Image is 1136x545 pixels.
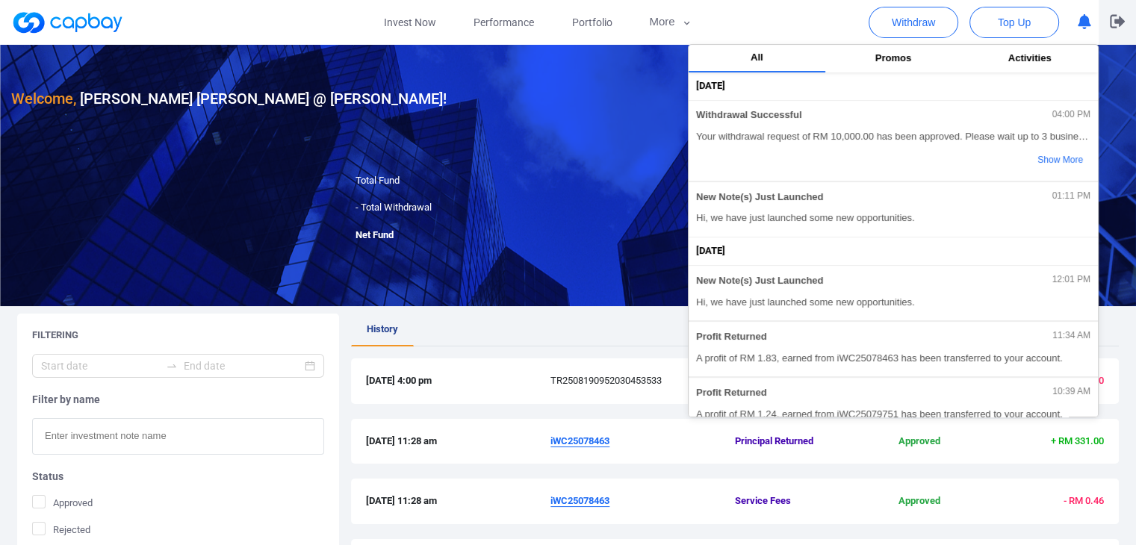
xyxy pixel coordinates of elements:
[366,434,550,449] span: [DATE] 11:28 am
[735,434,858,449] span: Principal Returned
[1051,435,1104,446] span: + RM 331.00
[689,265,1098,321] button: New Note(s) Just Launched12:01 PMHi, we have just launched some new opportunities.
[696,351,1090,366] span: A profit of RM 1.83, earned from iWC25078463 has been transferred to your account.
[32,393,324,406] h5: Filter by name
[969,7,1059,38] button: Top Up
[366,493,550,509] span: [DATE] 11:28 am
[11,87,447,110] h3: [PERSON_NAME] [PERSON_NAME] @ [PERSON_NAME] !
[184,358,302,374] input: End date
[11,90,76,108] span: Welcome,
[41,358,160,374] input: Start date
[344,200,568,216] div: - Total Withdrawal
[696,211,1090,225] span: Hi, we have just launched some new opportunities.
[166,360,178,372] span: swap-right
[696,275,823,287] span: New Note(s) Just Launched
[696,110,801,121] span: Withdrawal Successful
[689,377,1098,433] button: Profit Returned10:39 AMA profit of RM 1.24, earned from iWC25079751 has been transferred to your ...
[1064,495,1104,506] span: - RM 0.46
[696,387,767,399] span: Profit Returned
[696,78,725,94] span: [DATE]
[735,493,858,509] span: Service Fees
[550,495,609,506] u: iWC25078463
[367,323,398,334] span: History
[474,14,534,31] span: Performance
[696,192,823,203] span: New Note(s) Just Launched
[696,129,1090,144] span: Your withdrawal request of RM 10,000.00 has been approved. Please wait up to 3 business days for it
[696,331,767,343] span: Profit Returned
[972,148,1090,173] button: Show More
[366,373,550,389] span: [DATE] 4:00 pm
[858,493,981,509] span: Approved
[689,181,1098,237] button: New Note(s) Just Launched01:11 PMHi, we have just launched some new opportunities.
[1052,110,1090,120] span: 04:00 PM
[32,522,90,537] span: Rejected
[1052,191,1090,202] span: 01:11 PM
[998,15,1031,30] span: Top Up
[689,321,1098,377] button: Profit Returned11:34 AMA profit of RM 1.83, earned from iWC25078463 has been transferred to your ...
[550,435,609,446] u: iWC25078463
[568,200,792,216] div: ( )
[696,243,725,259] span: [DATE]
[344,228,568,243] div: Net Fund
[571,14,612,31] span: Portfolio
[1052,387,1090,397] span: 10:39 AM
[166,360,178,372] span: to
[869,7,958,38] button: Withdraw
[32,418,324,455] input: Enter investment note name
[696,295,1090,310] span: Hi, we have just launched some new opportunities.
[751,52,763,63] span: All
[344,173,568,189] div: Total Fund
[32,470,324,483] h5: Status
[961,45,1098,72] button: Activities
[32,328,78,342] h5: Filtering
[875,52,911,63] span: Promos
[32,495,93,510] span: Approved
[689,100,1098,181] button: Withdrawal Successful04:00 PMYour withdrawal request of RM 10,000.00 has been approved. Please wa...
[696,407,1090,422] span: A profit of RM 1.24, earned from iWC25079751 has been transferred to your account.
[858,434,981,449] span: Approved
[1008,52,1052,63] span: Activities
[1052,331,1090,341] span: 11:34 AM
[825,45,962,72] button: Promos
[689,45,825,72] button: All
[1052,275,1090,285] span: 12:01 PM
[550,373,735,389] span: TR2508190952030453533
